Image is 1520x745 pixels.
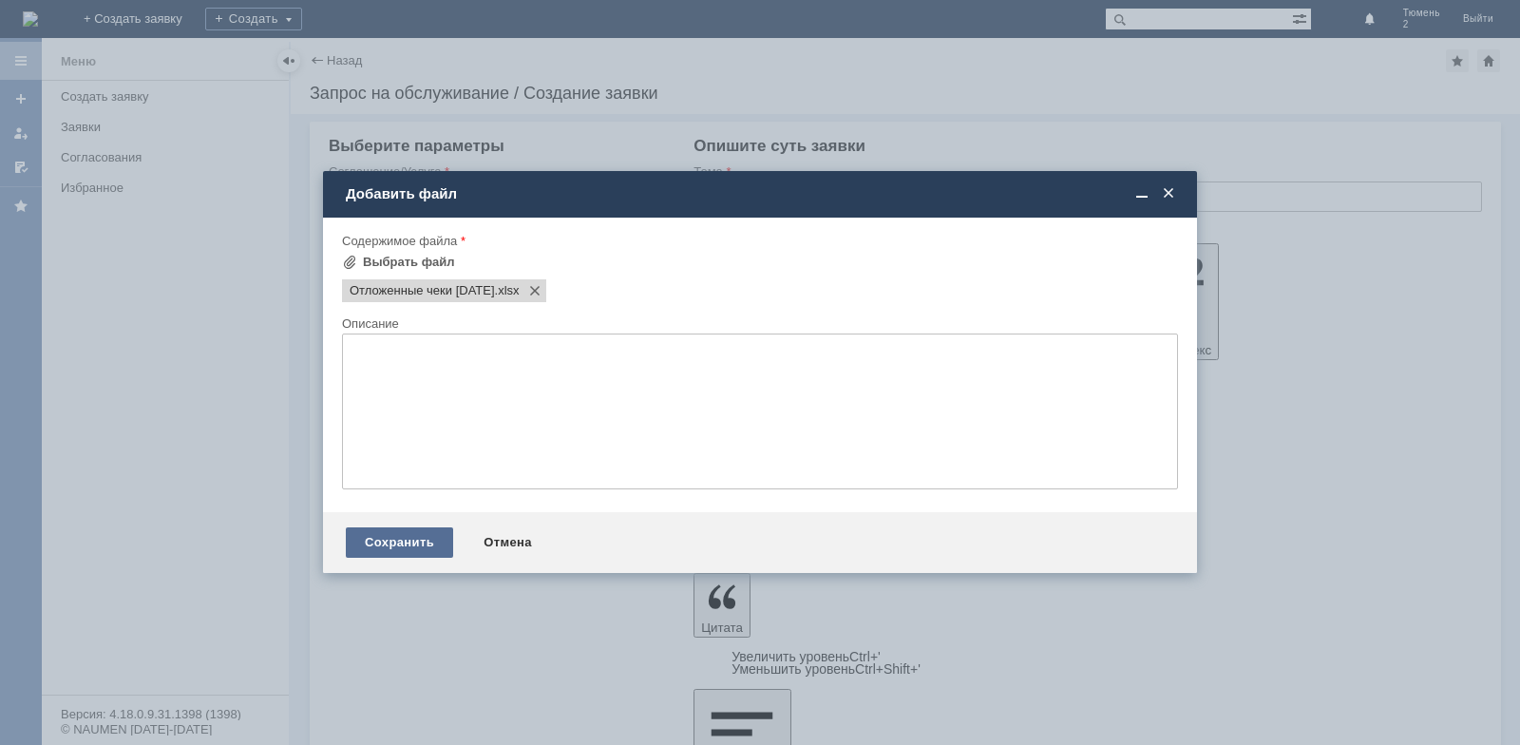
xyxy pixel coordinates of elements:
[495,283,520,298] span: Отложенные чеки 10.10.2025.xlsx
[346,185,1178,202] div: Добавить файл
[1132,185,1151,202] span: Свернуть (Ctrl + M)
[363,255,455,270] div: Выбрать файл
[342,235,1174,247] div: Содержимое файла
[350,283,495,298] span: Отложенные чеки 10.10.2025.xlsx
[342,317,1174,330] div: Описание
[8,8,277,38] div: [PERSON_NAME] удалить отложенные чеки во вложении
[1159,185,1178,202] span: Закрыть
